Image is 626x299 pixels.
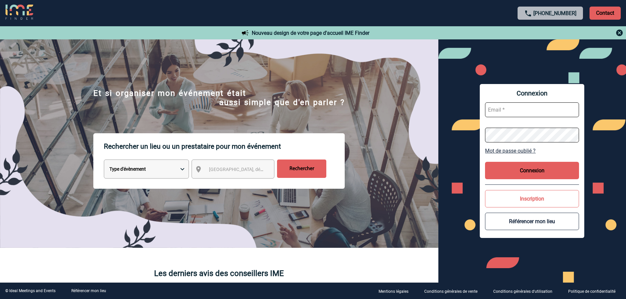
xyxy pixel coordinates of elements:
p: Rechercher un lieu ou un prestataire pour mon événement [104,133,345,160]
button: Référencer mon lieu [485,213,579,230]
input: Rechercher [277,160,326,178]
p: Mentions légales [379,289,408,294]
div: © Ideal Meetings and Events [5,288,56,293]
a: Conditions générales d'utilisation [488,288,563,294]
p: Contact [590,7,621,20]
a: [PHONE_NUMBER] [533,10,576,16]
a: Référencer mon lieu [71,288,106,293]
a: Conditions générales de vente [419,288,488,294]
p: Conditions générales d'utilisation [493,289,552,294]
input: Email * [485,102,579,117]
span: [GEOGRAPHIC_DATA], département, région... [209,167,300,172]
img: call-24-px.png [524,10,532,17]
a: Mot de passe oublié ? [485,148,579,154]
button: Inscription [485,190,579,207]
p: Politique de confidentialité [568,289,615,294]
p: Conditions générales de vente [424,289,477,294]
span: Connexion [485,89,579,97]
button: Connexion [485,162,579,179]
a: Mentions légales [373,288,419,294]
a: Politique de confidentialité [563,288,626,294]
